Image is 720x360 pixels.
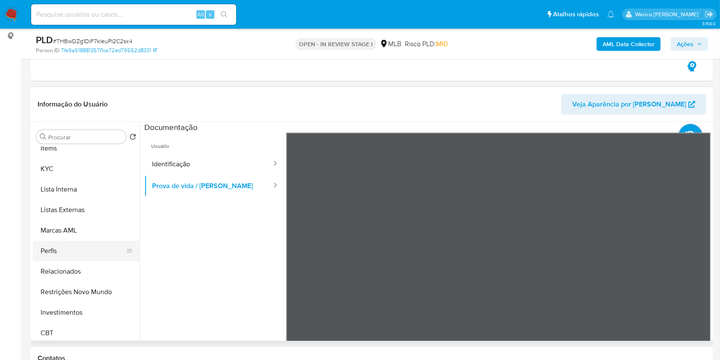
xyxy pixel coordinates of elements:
[296,38,376,50] p: OPEN - IN REVIEW STAGE I
[33,200,140,220] button: Listas Externas
[38,100,108,109] h1: Informação do Usuário
[33,159,140,179] button: KYC
[561,94,706,115] button: Veja Aparência por [PERSON_NAME]
[705,10,714,19] a: Sair
[603,37,655,51] b: AML Data Collector
[702,20,716,27] span: 3.158.0
[677,37,694,51] span: Ações
[33,302,140,323] button: Investimentos
[53,37,132,45] span: # THBwDZg1DiF7kleuPI2C2sx4
[671,37,708,51] button: Ações
[405,39,448,49] span: Risco PLD:
[33,220,140,241] button: Marcas AML
[597,37,661,51] button: AML Data Collector
[607,11,615,18] a: Notificações
[40,133,47,140] button: Procurar
[33,179,140,200] button: Lista Interna
[33,138,140,159] button: Items
[36,33,53,47] b: PLD
[553,10,599,19] span: Atalhos rápidos
[209,10,211,18] span: s
[129,133,136,143] button: Retornar ao pedido padrão
[635,10,702,18] p: werica.jgaldencio@mercadolivre.com
[48,133,123,141] input: Procurar
[36,47,59,54] b: Person ID
[215,9,233,21] button: search-icon
[33,323,140,343] button: CBT
[31,9,236,20] input: Pesquise usuários ou casos...
[33,241,133,261] button: Perfis
[572,94,686,115] span: Veja Aparência por [PERSON_NAME]
[380,39,401,49] div: MLB
[197,10,204,18] span: Alt
[61,47,157,54] a: 7fa9a518881357f1ca72ed79552d8331
[33,282,140,302] button: Restrições Novo Mundo
[33,261,140,282] button: Relacionados
[436,39,448,49] span: MID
